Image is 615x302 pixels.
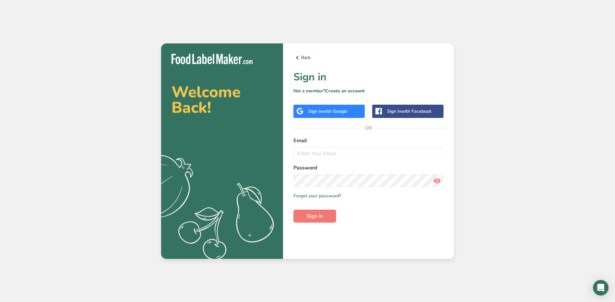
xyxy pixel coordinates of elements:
[293,164,444,172] label: Password
[325,88,365,94] a: Create an account
[308,108,348,115] div: Sign in
[171,54,253,64] img: Food Label Maker
[293,69,444,85] h1: Sign in
[293,147,444,160] input: Enter Your Email
[293,54,444,62] a: Back
[387,108,432,115] div: Sign in
[593,280,609,296] div: Open Intercom Messenger
[322,108,348,114] span: with Google
[359,118,378,138] span: OR
[293,87,444,94] p: Not a member?
[401,108,432,114] span: with Facebook
[293,137,444,145] label: Email
[293,192,341,199] a: Forgot your password?
[293,210,336,223] button: Sign in
[171,84,273,115] h2: Welcome Back!
[307,212,323,220] span: Sign in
